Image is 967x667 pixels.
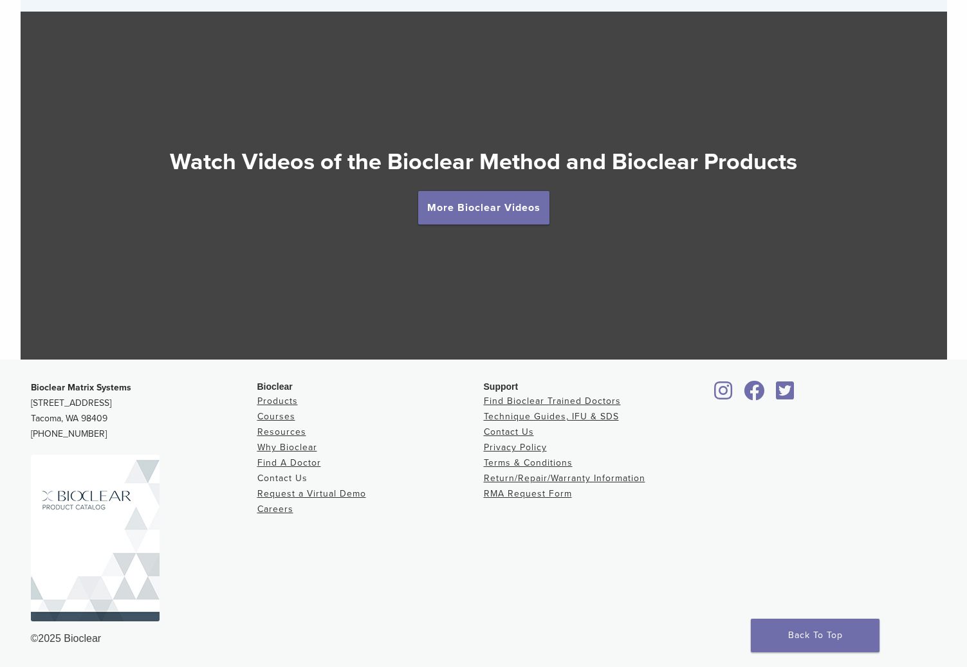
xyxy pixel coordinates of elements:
[31,455,160,621] img: Bioclear
[484,381,519,392] span: Support
[21,147,947,178] h2: Watch Videos of the Bioclear Method and Bioclear Products
[257,411,295,422] a: Courses
[31,631,937,646] div: ©2025 Bioclear
[257,504,293,515] a: Careers
[740,388,769,401] a: Bioclear
[484,411,619,422] a: Technique Guides, IFU & SDS
[484,473,645,484] a: Return/Repair/Warranty Information
[710,388,737,401] a: Bioclear
[484,426,534,437] a: Contact Us
[257,426,306,437] a: Resources
[484,457,573,468] a: Terms & Conditions
[772,388,799,401] a: Bioclear
[257,381,293,392] span: Bioclear
[31,382,131,393] strong: Bioclear Matrix Systems
[257,488,366,499] a: Request a Virtual Demo
[751,619,880,652] a: Back To Top
[31,380,257,442] p: [STREET_ADDRESS] Tacoma, WA 98409 [PHONE_NUMBER]
[484,396,621,407] a: Find Bioclear Trained Doctors
[257,396,298,407] a: Products
[257,442,317,453] a: Why Bioclear
[257,473,308,484] a: Contact Us
[418,191,549,224] a: More Bioclear Videos
[484,442,547,453] a: Privacy Policy
[257,457,321,468] a: Find A Doctor
[484,488,572,499] a: RMA Request Form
